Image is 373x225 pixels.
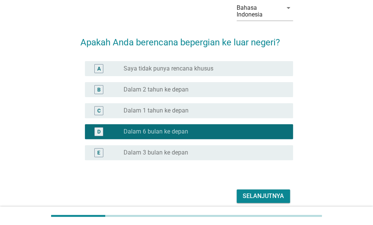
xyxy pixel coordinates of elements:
[97,127,101,135] div: D
[124,128,188,135] label: Dalam 6 bulan ke depan
[124,107,189,114] label: Dalam 1 tahun ke depan
[124,149,188,156] label: Dalam 3 bulan ke depan
[124,65,213,72] label: Saya tidak punya rencana khusus
[284,3,293,12] i: arrow_drop_down
[237,189,290,203] button: Selanjutnya
[237,4,278,18] div: Bahasa Indonesia
[243,192,284,201] div: Selanjutnya
[97,106,101,114] div: C
[97,148,100,156] div: E
[97,64,101,72] div: A
[80,28,293,49] h2: Apakah Anda berencana bepergian ke luar negeri?
[97,85,101,93] div: B
[124,86,189,93] label: Dalam 2 tahun ke depan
